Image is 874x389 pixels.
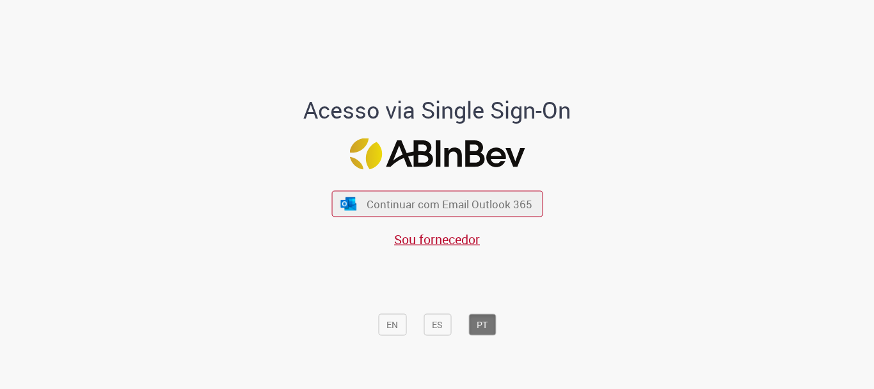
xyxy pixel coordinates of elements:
button: EN [378,314,406,336]
span: Continuar com Email Outlook 365 [367,197,532,211]
a: Sou fornecedor [394,231,480,248]
img: Logo ABInBev [349,138,525,170]
button: ES [424,314,451,336]
img: ícone Azure/Microsoft 360 [340,197,358,210]
h1: Acesso via Single Sign-On [260,97,615,123]
button: PT [468,314,496,336]
button: ícone Azure/Microsoft 360 Continuar com Email Outlook 365 [331,191,543,217]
